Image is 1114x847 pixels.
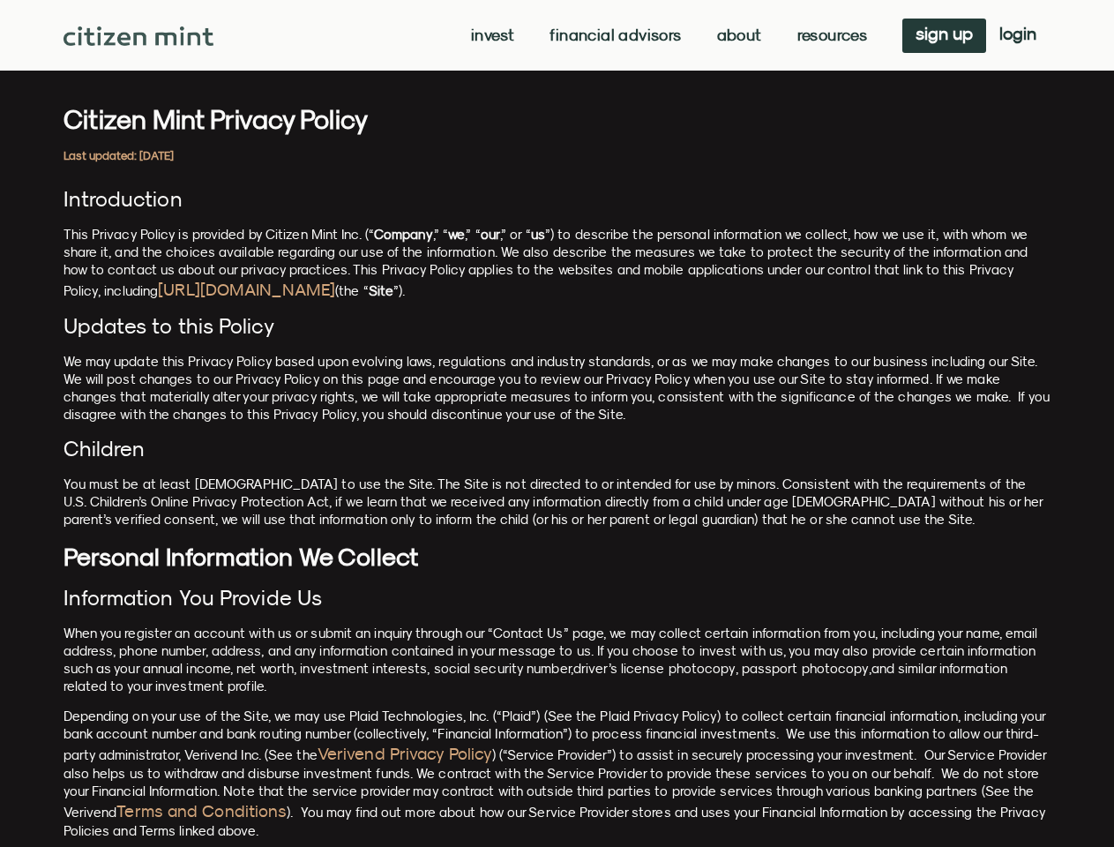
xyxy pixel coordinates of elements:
[64,26,214,46] img: Citizen Mint
[573,661,871,676] span: driver’s license photocopy, passport photocopy,
[64,585,323,610] span: Information You Provide Us
[64,313,1051,339] h4: Updates to this Policy
[374,227,433,242] b: Company
[64,353,1051,423] p: We may update this Privacy Policy based upon evolving laws, regulations and industry standards, o...
[902,19,986,53] a: sign up
[999,27,1036,40] span: login
[448,227,465,242] b: we
[550,26,681,44] a: Financial Advisors
[797,26,868,44] a: Resources
[717,26,762,44] a: About
[64,476,1051,528] p: You must be at least [DEMOGRAPHIC_DATA] to use the Site. The Site is not directed to or intended ...
[64,150,1051,161] h2: Last updated: [DATE]
[481,227,500,242] b: our
[986,19,1050,53] a: login
[531,227,545,242] b: us
[64,708,1051,840] p: Depending on your use of the Site, we may use Plaid Technologies, Inc. (“Plaid”) (See the Plaid P...
[64,226,1051,301] p: This Privacy Policy is provided by Citizen Mint Inc. (“ ,” “ ,” “ ,” or “ ”) to describe the pers...
[471,26,514,44] a: Invest
[369,283,393,298] b: Site
[64,542,419,571] b: Personal Information We Collect
[158,280,335,299] a: [URL][DOMAIN_NAME]
[64,625,1051,695] p: When you register an account with us or submit an inquiry through our “Contact Us” page, we may c...
[64,186,1051,212] h4: Introduction
[64,436,1051,461] h4: Children
[916,27,973,40] span: sign up
[318,744,492,763] a: Verivend Privacy Policy
[64,106,1051,132] h3: Citizen Mint Privacy Policy
[116,801,287,821] a: Terms and Conditions
[471,26,867,44] nav: Menu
